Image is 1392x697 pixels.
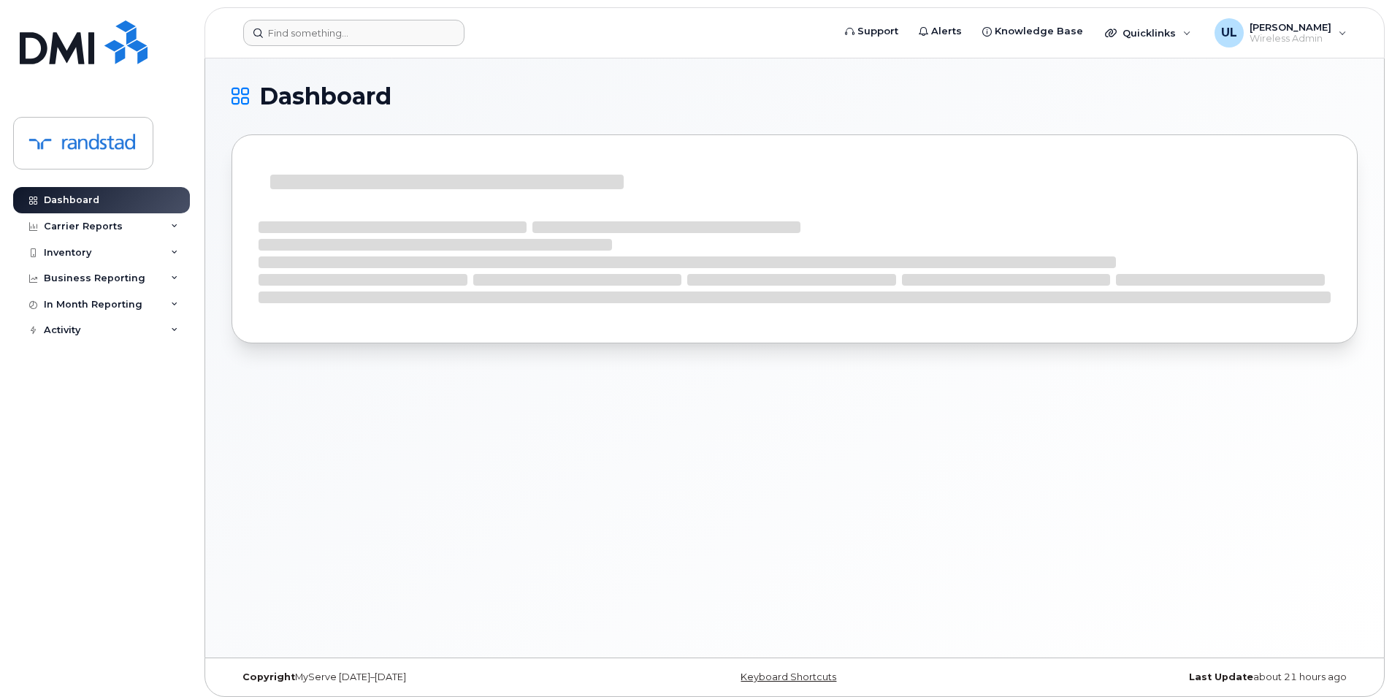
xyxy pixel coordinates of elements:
strong: Copyright [242,671,295,682]
a: Keyboard Shortcuts [741,671,836,682]
div: about 21 hours ago [982,671,1358,683]
div: MyServe [DATE]–[DATE] [232,671,607,683]
span: Dashboard [259,85,391,107]
strong: Last Update [1189,671,1253,682]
